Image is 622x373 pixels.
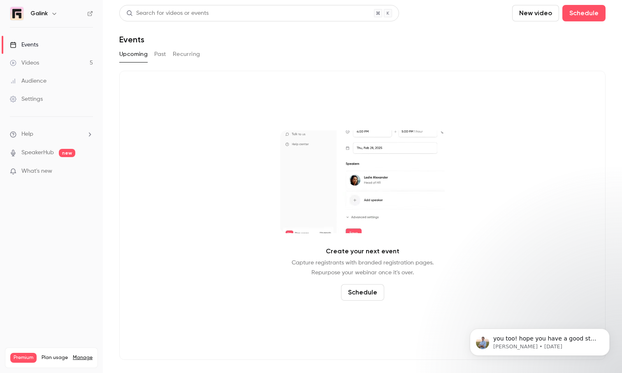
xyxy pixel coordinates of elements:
[341,284,384,301] button: Schedule
[21,130,33,139] span: Help
[154,48,166,61] button: Past
[173,48,200,61] button: Recurring
[119,35,144,44] h1: Events
[59,149,75,157] span: new
[126,9,209,18] div: Search for videos or events
[10,130,93,139] li: help-dropdown-opener
[457,311,622,369] iframe: Intercom notifications message
[42,354,68,361] span: Plan usage
[10,77,46,85] div: Audience
[326,246,399,256] p: Create your next event
[30,9,48,18] h6: Galink
[292,258,434,278] p: Capture registrants with branded registration pages. Repurpose your webinar once it's over.
[512,5,559,21] button: New video
[10,7,23,20] img: Galink
[10,353,37,363] span: Premium
[21,167,52,176] span: What's new
[10,95,43,103] div: Settings
[10,59,39,67] div: Videos
[10,41,38,49] div: Events
[119,48,148,61] button: Upcoming
[562,5,606,21] button: Schedule
[73,354,93,361] a: Manage
[21,148,54,157] a: SpeakerHub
